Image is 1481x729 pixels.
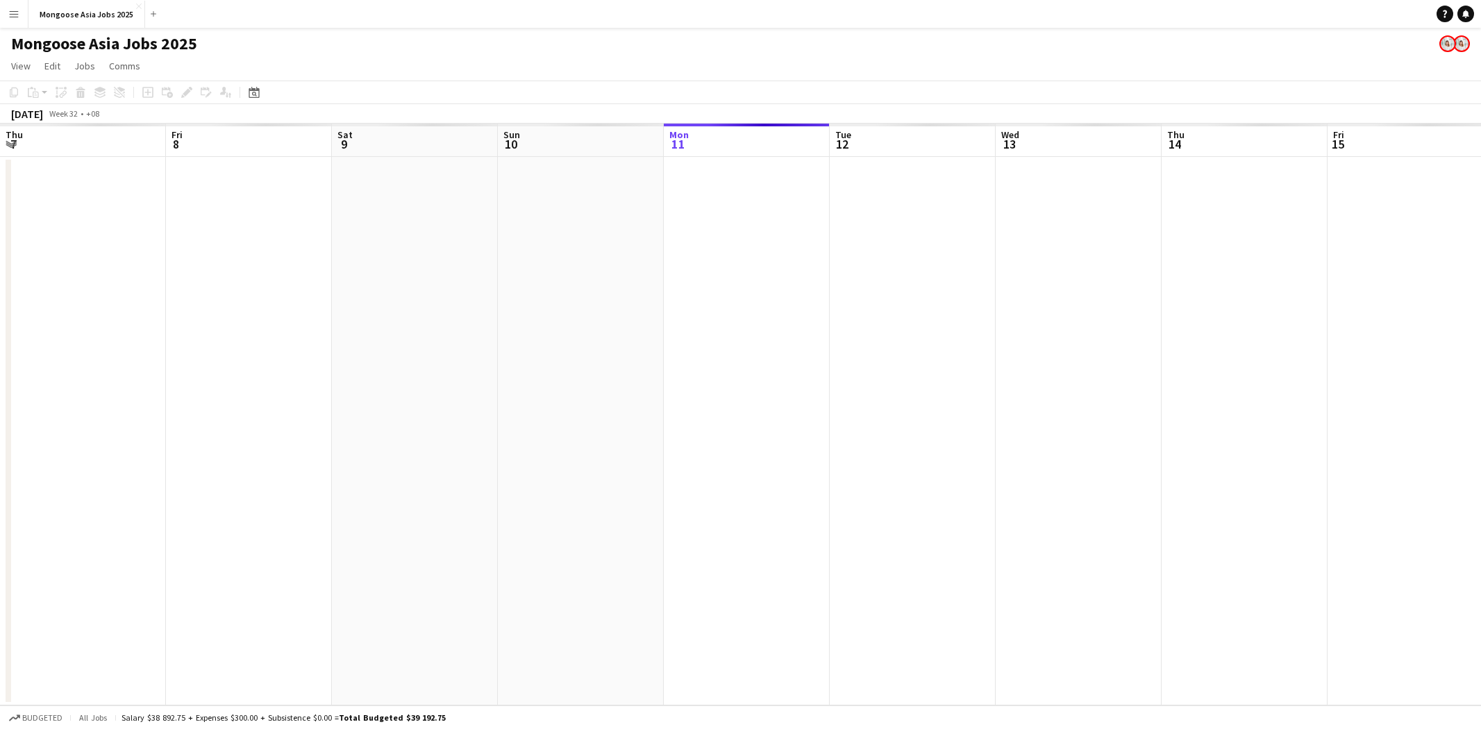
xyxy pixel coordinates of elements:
[11,33,197,54] h1: Mongoose Asia Jobs 2025
[1439,35,1456,52] app-user-avatar: Noelle Oh
[1167,128,1185,141] span: Thu
[503,128,520,141] span: Sun
[337,128,353,141] span: Sat
[833,136,851,152] span: 12
[1165,136,1185,152] span: 14
[335,136,353,152] span: 9
[11,107,43,121] div: [DATE]
[109,60,140,72] span: Comms
[835,128,851,141] span: Tue
[44,60,60,72] span: Edit
[999,136,1019,152] span: 13
[22,713,62,723] span: Budgeted
[11,60,31,72] span: View
[69,57,101,75] a: Jobs
[6,128,23,141] span: Thu
[74,60,95,72] span: Jobs
[122,712,446,723] div: Salary $38 892.75 + Expenses $300.00 + Subsistence $0.00 =
[169,136,183,152] span: 8
[171,128,183,141] span: Fri
[86,108,99,119] div: +08
[1001,128,1019,141] span: Wed
[339,712,446,723] span: Total Budgeted $39 192.75
[667,136,689,152] span: 11
[1331,136,1344,152] span: 15
[28,1,145,28] button: Mongoose Asia Jobs 2025
[39,57,66,75] a: Edit
[1333,128,1344,141] span: Fri
[7,710,65,726] button: Budgeted
[76,712,110,723] span: All jobs
[103,57,146,75] a: Comms
[669,128,689,141] span: Mon
[6,57,36,75] a: View
[501,136,520,152] span: 10
[1453,35,1470,52] app-user-avatar: Noelle Oh
[46,108,81,119] span: Week 32
[3,136,23,152] span: 7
